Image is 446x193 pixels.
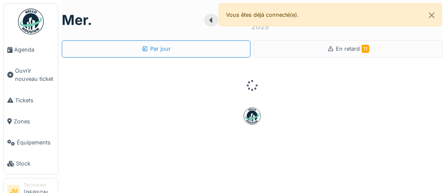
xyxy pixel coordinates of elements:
div: Par jour [142,45,171,53]
img: Badge_color-CXgf-gQk.svg [18,9,44,34]
span: Stock [16,159,54,168]
span: Équipements [17,138,54,147]
div: Technicien [24,182,54,188]
div: 2025 [251,21,269,32]
span: En retard [336,46,369,52]
h1: mer. [62,12,92,28]
button: Close [422,4,441,27]
span: Tickets [15,96,54,104]
a: Stock [4,153,58,174]
span: Agenda [14,46,54,54]
a: Ouvrir nouveau ticket [4,60,58,89]
img: badge-BVDL4wpA.svg [244,107,261,125]
div: Vous êtes déjà connecté(e). [219,3,442,26]
span: Ouvrir nouveau ticket [15,67,54,83]
span: 11 [362,45,369,53]
a: Tickets [4,90,58,111]
a: Zones [4,111,58,132]
span: Zones [14,117,54,126]
a: Équipements [4,132,58,153]
a: Agenda [4,39,58,60]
